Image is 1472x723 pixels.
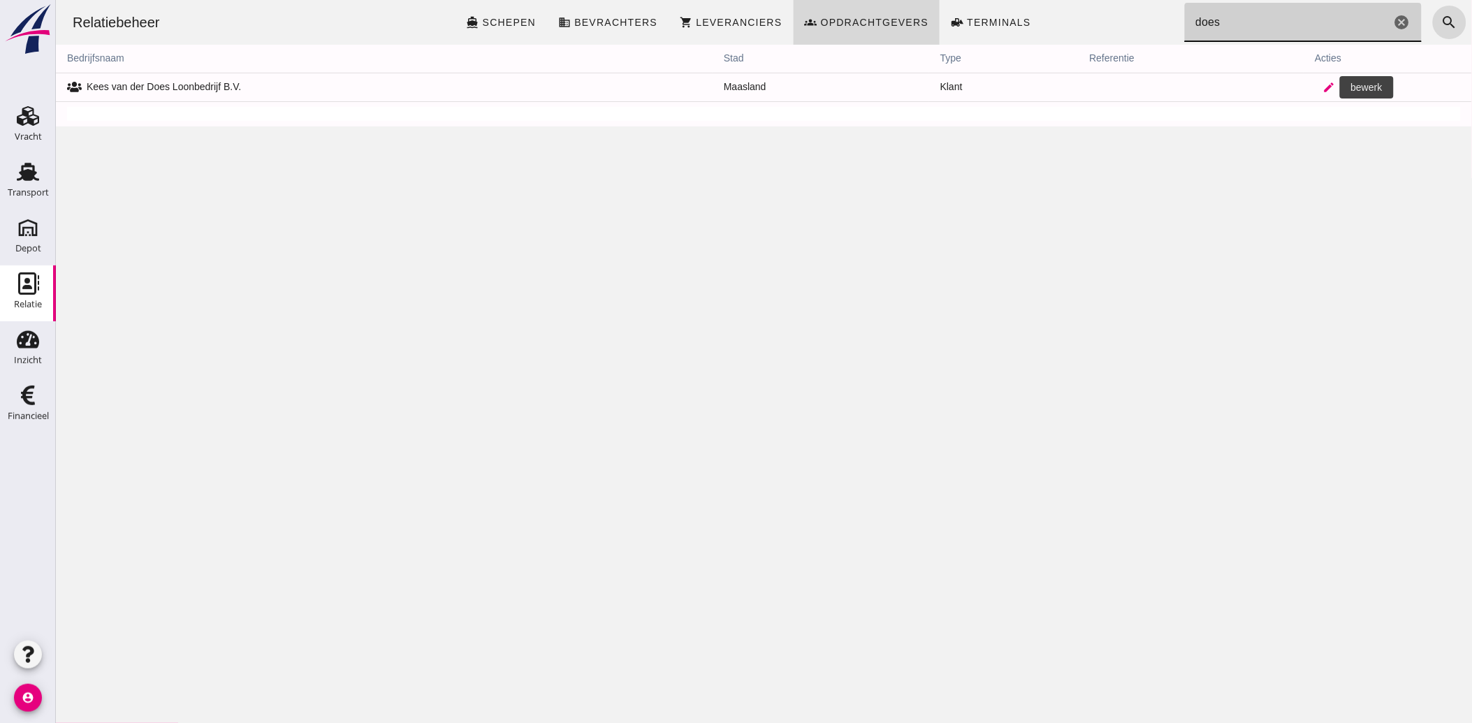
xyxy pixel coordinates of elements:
span: Leveranciers [639,17,726,28]
div: Vracht [15,132,42,141]
i: account_circle [14,684,42,712]
div: Transport [8,188,49,197]
i: edit [1267,81,1279,94]
i: shopping_cart [624,16,636,29]
i: groups [749,16,761,29]
i: directions_boat [411,16,423,29]
span: Opdrachtgevers [764,17,873,28]
div: Financieel [8,411,49,421]
i: front_loader [895,16,908,29]
div: Relatiebeheer [6,13,115,32]
td: Klant [873,73,1023,101]
th: acties [1248,45,1416,73]
img: logo-small.a267ee39.svg [3,3,53,55]
span: Schepen [426,17,481,28]
div: Depot [15,244,41,253]
i: business [502,16,515,29]
span: Terminals [910,17,975,28]
td: Maasland [657,73,873,101]
th: stad [657,45,873,73]
div: Inzicht [14,356,42,365]
i: Wis Zoeken... [1338,14,1355,31]
i: search [1385,14,1402,31]
div: Relatie [14,300,42,309]
span: Bevrachters [518,17,602,28]
th: type [873,45,1023,73]
th: referentie [1023,45,1248,73]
